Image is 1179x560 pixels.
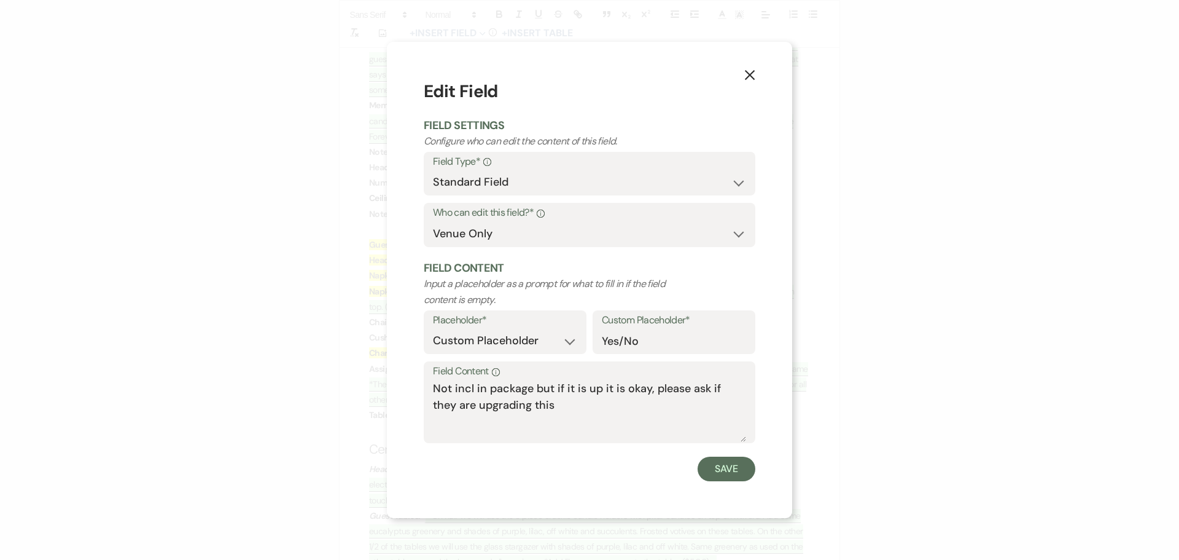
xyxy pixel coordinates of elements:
[698,457,755,481] button: Save
[424,133,689,149] p: Configure who can edit the content of this field.
[424,118,755,133] h2: Field Settings
[433,381,746,442] textarea: Not incl in package but if it is up it is okay, please ask if they are upgrading this
[424,276,689,307] p: Input a placeholder as a prompt for what to fill in if the field content is empty.
[433,153,746,171] label: Field Type*
[424,79,755,105] h1: Edit Field
[424,261,755,276] h2: Field Content
[433,363,746,381] label: Field Content
[433,204,746,222] label: Who can edit this field?*
[433,312,577,329] label: Placeholder*
[602,312,746,329] label: Custom Placeholder*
